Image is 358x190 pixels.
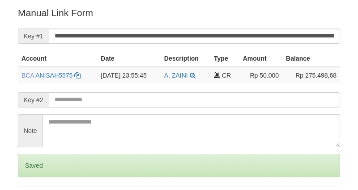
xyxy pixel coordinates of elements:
div: Saved [18,154,340,177]
th: Balance [282,50,340,67]
span: Key #2 [18,92,49,107]
a: ANISAH5575 [35,72,72,79]
th: Date [97,50,161,67]
th: Amount [239,50,282,67]
th: Description [161,50,210,67]
a: A. ZAINI [164,72,188,79]
span: Key #1 [18,29,49,44]
td: Rp 50.000 [239,67,282,83]
td: Rp 275.498,68 [282,67,340,83]
span: BCA [21,72,34,79]
th: Type [210,50,239,67]
span: CR [222,72,231,79]
a: Copy ANISAH5575 to clipboard [74,72,81,79]
th: Account [18,50,97,67]
p: Manual Link Form [18,6,340,19]
span: Note [18,114,43,147]
td: [DATE] 23:55:45 [97,67,161,83]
